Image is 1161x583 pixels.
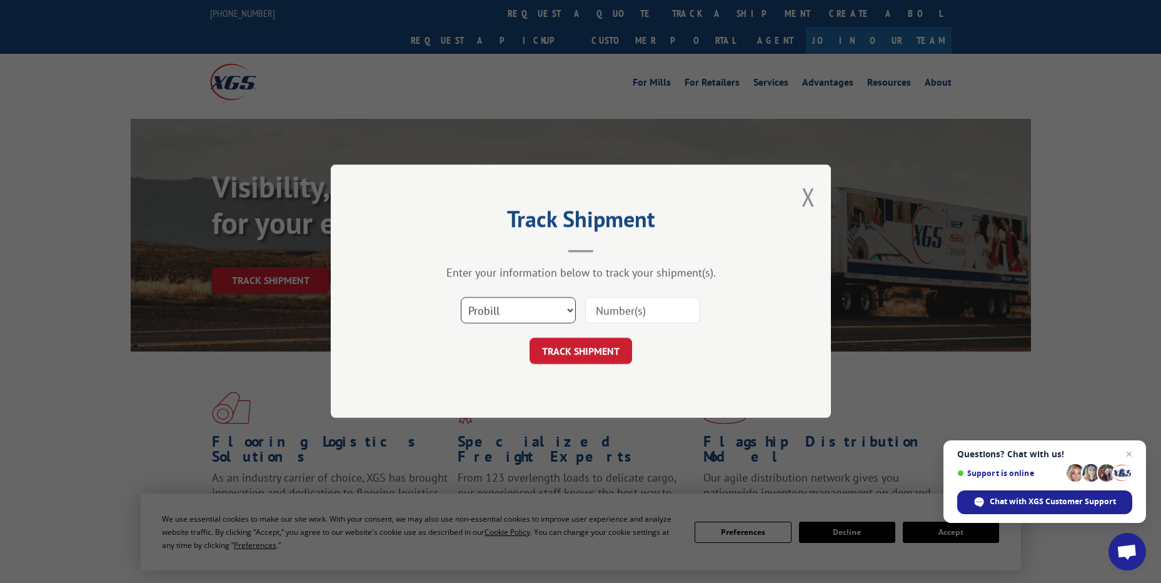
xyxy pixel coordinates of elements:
[1108,533,1146,570] div: Open chat
[990,496,1116,507] span: Chat with XGS Customer Support
[393,266,768,280] div: Enter your information below to track your shipment(s).
[802,180,815,213] button: Close modal
[1122,447,1137,462] span: Close chat
[585,298,700,324] input: Number(s)
[530,338,632,365] button: TRACK SHIPMENT
[957,449,1132,459] span: Questions? Chat with us!
[393,210,768,234] h2: Track Shipment
[957,469,1062,478] span: Support is online
[957,490,1132,514] div: Chat with XGS Customer Support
